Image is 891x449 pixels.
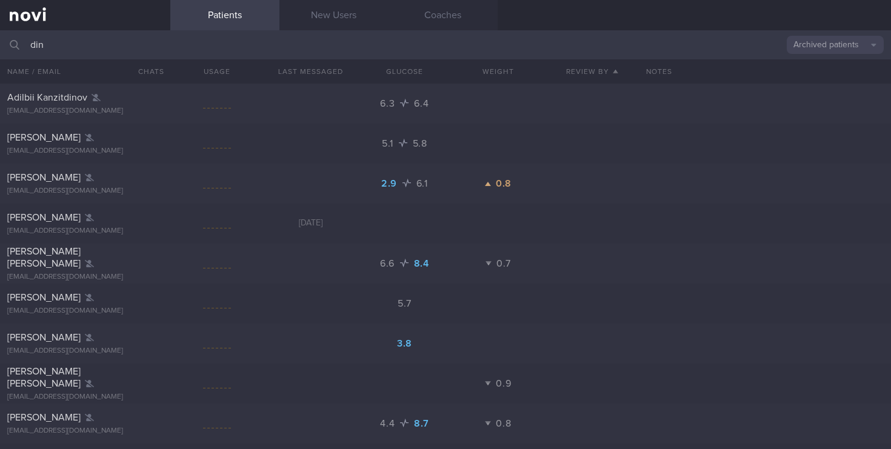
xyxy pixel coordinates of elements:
[122,59,170,84] button: Chats
[7,213,81,222] span: [PERSON_NAME]
[7,227,163,236] div: [EMAIL_ADDRESS][DOMAIN_NAME]
[7,333,81,342] span: [PERSON_NAME]
[496,419,511,428] span: 0.8
[7,173,81,182] span: [PERSON_NAME]
[358,59,452,84] button: Glucose
[7,273,163,282] div: [EMAIL_ADDRESS][DOMAIN_NAME]
[7,147,163,156] div: [EMAIL_ADDRESS][DOMAIN_NAME]
[416,179,428,188] span: 6.1
[381,179,400,188] span: 2.9
[264,59,358,84] button: Last Messaged
[413,139,427,148] span: 5.8
[380,99,398,108] span: 6.3
[7,293,81,302] span: [PERSON_NAME]
[7,307,163,316] div: [EMAIL_ADDRESS][DOMAIN_NAME]
[7,93,87,102] span: Adilbii Kanzitdinov
[787,36,884,54] button: Archived patients
[7,107,163,116] div: [EMAIL_ADDRESS][DOMAIN_NAME]
[7,367,81,388] span: [PERSON_NAME] [PERSON_NAME]
[7,413,81,422] span: [PERSON_NAME]
[7,427,163,436] div: [EMAIL_ADDRESS][DOMAIN_NAME]
[7,133,81,142] span: [PERSON_NAME]
[170,59,264,84] div: Usage
[414,259,429,268] span: 8.4
[639,59,891,84] div: Notes
[7,347,163,356] div: [EMAIL_ADDRESS][DOMAIN_NAME]
[7,247,81,268] span: [PERSON_NAME] [PERSON_NAME]
[496,379,511,388] span: 0.9
[382,139,396,148] span: 5.1
[398,299,411,308] span: 5.7
[397,339,412,348] span: 3.8
[380,419,398,428] span: 4.4
[7,393,163,402] div: [EMAIL_ADDRESS][DOMAIN_NAME]
[414,419,429,428] span: 8.7
[452,59,546,84] button: Weight
[380,259,398,268] span: 6.6
[496,179,512,188] span: 0.8
[545,59,639,84] button: Review By
[7,187,163,196] div: [EMAIL_ADDRESS][DOMAIN_NAME]
[299,219,322,227] span: [DATE]
[414,99,429,108] span: 6.4
[496,259,510,268] span: 0.7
